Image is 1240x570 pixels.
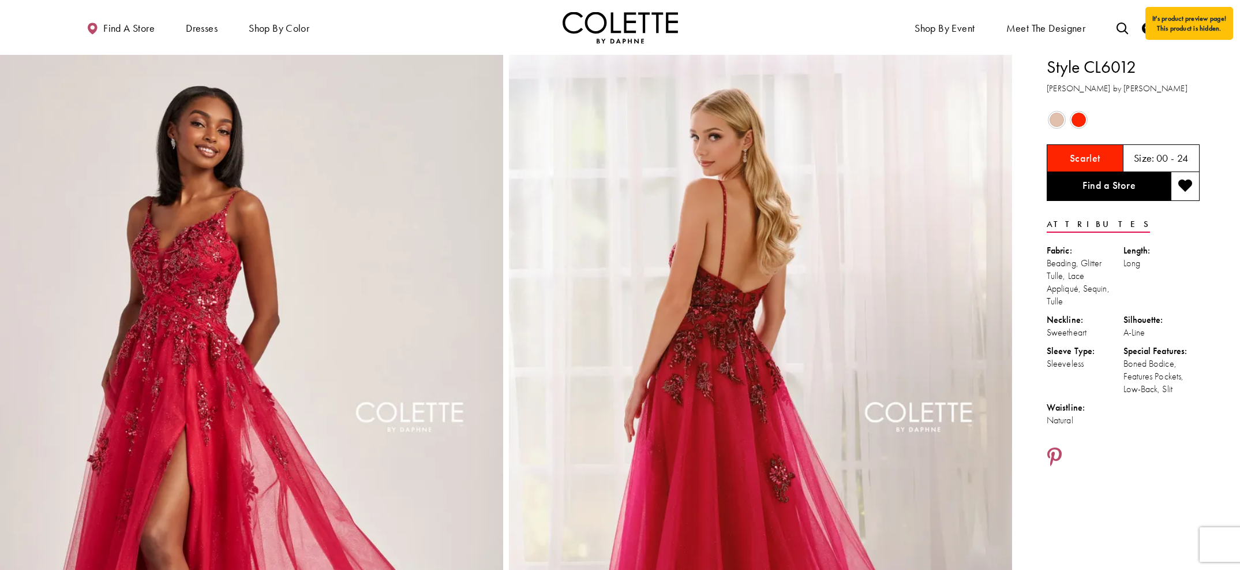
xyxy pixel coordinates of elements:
div: Product color controls state depends on size chosen [1047,109,1200,131]
div: Silhouette: [1123,314,1200,326]
a: Share using Pinterest - Opens in new tab [1047,447,1062,469]
div: Natural [1047,414,1123,427]
div: Sweetheart [1047,326,1123,339]
div: Length: [1123,244,1200,257]
div: Fabric: [1047,244,1123,257]
div: Beading, Glitter Tulle, Lace Appliqué, Sequin, Tulle [1047,257,1123,308]
div: Boned Bodice, Features Pockets, Low-Back, Slit [1123,357,1200,396]
h1: Style CL6012 [1047,55,1200,79]
div: Waistline: [1047,401,1123,414]
div: Sleeveless [1047,357,1123,370]
div: Long [1123,257,1200,270]
div: It's product preview page! This product is hidden. [1145,7,1233,40]
div: Neckline: [1047,314,1123,326]
div: Champagne [1047,110,1067,130]
div: Special Features: [1123,345,1200,357]
a: Attributes [1047,216,1150,233]
div: A-Line [1123,326,1200,339]
h3: [PERSON_NAME] by [PERSON_NAME] [1047,82,1200,95]
h5: 00 - 24 [1156,152,1189,164]
div: Sleeve Type: [1047,345,1123,357]
h5: Chosen color [1070,152,1100,164]
div: Scarlet [1069,110,1089,130]
a: Find a Store [1047,172,1171,201]
span: Size: [1134,151,1155,165]
button: Add to wishlist [1171,172,1200,201]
